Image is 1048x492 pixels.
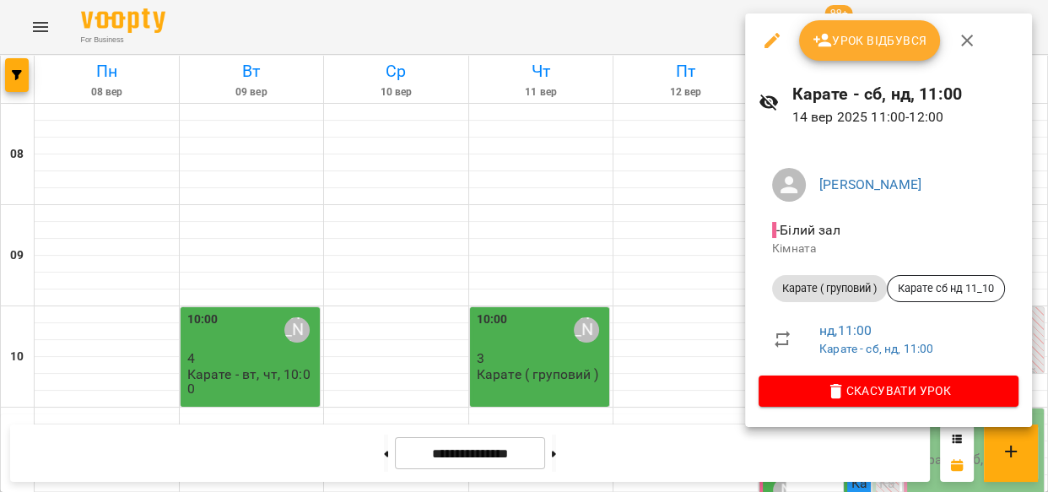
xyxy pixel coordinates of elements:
p: Кімната [772,241,1005,257]
span: - Білий зал [772,222,845,238]
button: Скасувати Урок [759,376,1018,406]
h6: Карате - сб, нд, 11:00 [792,81,1018,107]
a: [PERSON_NAME] [819,176,921,192]
span: Урок відбувся [813,30,927,51]
a: нд , 11:00 [819,322,872,338]
span: Карате ( груповий ) [772,281,887,296]
p: 14 вер 2025 11:00 - 12:00 [792,107,1018,127]
span: Скасувати Урок [772,381,1005,401]
button: Урок відбувся [799,20,941,61]
span: Карате сб нд 11_10 [888,281,1004,296]
div: Карате сб нд 11_10 [887,275,1005,302]
a: Карате - сб, нд, 11:00 [819,342,933,355]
